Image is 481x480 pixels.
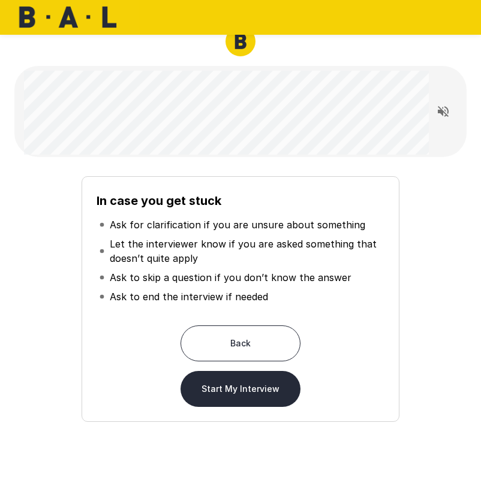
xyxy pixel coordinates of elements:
[110,270,351,285] p: Ask to skip a question if you don’t know the answer
[226,26,255,56] img: bal_avatar.png
[181,325,300,361] button: Back
[97,194,221,208] b: In case you get stuck
[110,237,382,265] p: Let the interviewer know if you are asked something that doesn’t quite apply
[110,218,365,232] p: Ask for clarification if you are unsure about something
[431,99,455,123] button: Read questions aloud
[110,289,268,304] p: Ask to end the interview if needed
[181,371,300,407] button: Start My Interview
